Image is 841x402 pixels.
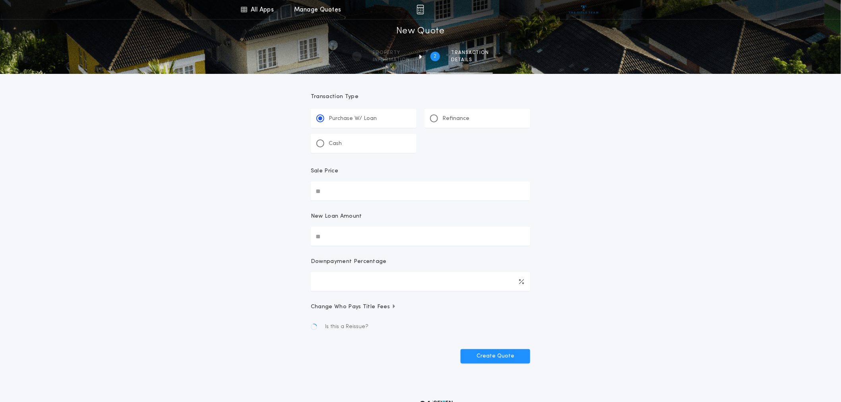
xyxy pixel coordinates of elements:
[311,258,387,266] p: Downpayment Percentage
[434,53,437,60] h2: 2
[311,182,530,201] input: Sale Price
[373,50,410,56] span: Property
[329,140,342,148] p: Cash
[311,227,530,246] input: New Loan Amount
[569,6,599,14] img: vs-icon
[396,25,445,38] h1: New Quote
[311,303,396,311] span: Change Who Pays Title Fees
[442,115,469,123] p: Refinance
[461,349,530,363] button: Create Quote
[325,323,368,331] span: Is this a Reissue?
[311,167,338,175] p: Sale Price
[311,93,530,101] p: Transaction Type
[451,57,489,63] span: details
[311,272,530,291] input: Downpayment Percentage
[451,50,489,56] span: Transaction
[311,303,530,311] button: Change Who Pays Title Fees
[373,57,410,63] span: information
[311,213,362,220] p: New Loan Amount
[329,115,377,123] p: Purchase W/ Loan
[417,5,424,14] img: img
